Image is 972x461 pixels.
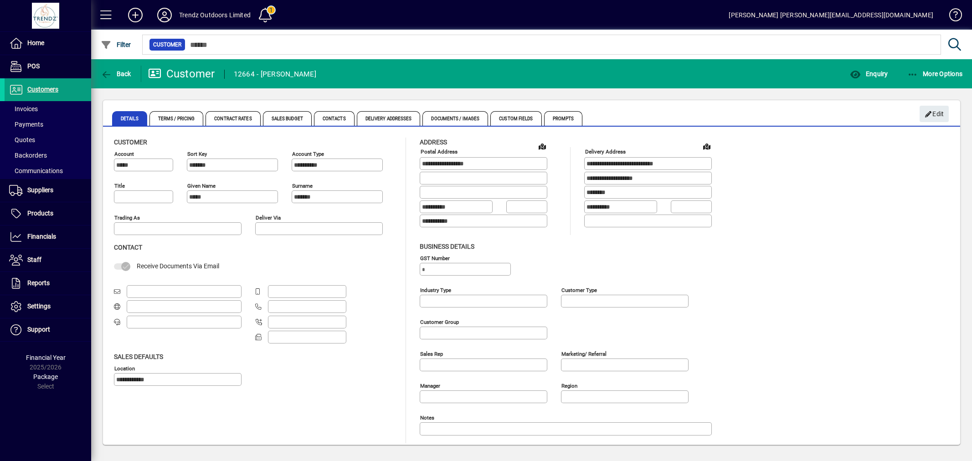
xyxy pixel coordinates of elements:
[357,111,421,126] span: Delivery Addresses
[5,249,91,271] a: Staff
[148,67,215,81] div: Customer
[850,70,888,77] span: Enquiry
[9,152,47,159] span: Backorders
[27,256,41,263] span: Staff
[292,183,313,189] mat-label: Surname
[292,151,324,157] mat-label: Account Type
[5,295,91,318] a: Settings
[256,215,281,221] mat-label: Deliver via
[27,302,51,310] span: Settings
[137,262,219,270] span: Receive Documents Via Email
[420,382,440,389] mat-label: Manager
[27,326,50,333] span: Support
[27,39,44,46] span: Home
[544,111,583,126] span: Prompts
[729,8,933,22] div: [PERSON_NAME] [PERSON_NAME][EMAIL_ADDRESS][DOMAIN_NAME]
[420,138,447,146] span: Address
[420,255,450,261] mat-label: GST Number
[263,111,312,126] span: Sales Budget
[234,67,316,82] div: 12664 - [PERSON_NAME]
[33,373,58,380] span: Package
[5,101,91,117] a: Invoices
[98,66,134,82] button: Back
[420,243,474,250] span: Business details
[26,354,66,361] span: Financial Year
[98,36,134,53] button: Filter
[121,7,150,23] button: Add
[9,167,63,174] span: Communications
[5,55,91,78] a: POS
[112,111,147,126] span: Details
[5,163,91,179] a: Communications
[149,111,204,126] span: Terms / Pricing
[114,183,125,189] mat-label: Title
[101,41,131,48] span: Filter
[114,244,142,251] span: Contact
[905,66,965,82] button: More Options
[848,66,890,82] button: Enquiry
[907,70,963,77] span: More Options
[27,279,50,287] span: Reports
[561,350,607,357] mat-label: Marketing/ Referral
[5,225,91,248] a: Financials
[942,2,961,31] a: Knowledge Base
[114,353,163,360] span: Sales defaults
[420,414,434,420] mat-label: Notes
[420,350,443,357] mat-label: Sales rep
[420,318,459,325] mat-label: Customer group
[5,318,91,341] a: Support
[179,8,251,22] div: Trendz Outdoors Limited
[5,272,91,295] a: Reports
[5,32,91,55] a: Home
[91,66,141,82] app-page-header-button: Back
[5,202,91,225] a: Products
[314,111,355,126] span: Contacts
[561,287,597,293] mat-label: Customer type
[150,7,179,23] button: Profile
[5,132,91,148] a: Quotes
[422,111,488,126] span: Documents / Images
[9,136,35,143] span: Quotes
[114,365,135,371] mat-label: Location
[920,106,949,122] button: Edit
[9,121,43,128] span: Payments
[27,233,56,240] span: Financials
[27,62,40,70] span: POS
[490,111,541,126] span: Custom Fields
[187,183,216,189] mat-label: Given name
[187,151,207,157] mat-label: Sort key
[114,215,140,221] mat-label: Trading as
[9,105,38,113] span: Invoices
[925,107,944,122] span: Edit
[27,210,53,217] span: Products
[5,179,91,202] a: Suppliers
[206,111,260,126] span: Contract Rates
[535,139,550,154] a: View on map
[420,287,451,293] mat-label: Industry type
[699,139,714,154] a: View on map
[27,86,58,93] span: Customers
[27,186,53,194] span: Suppliers
[5,117,91,132] a: Payments
[561,382,577,389] mat-label: Region
[5,148,91,163] a: Backorders
[101,70,131,77] span: Back
[114,151,134,157] mat-label: Account
[153,40,181,49] span: Customer
[114,138,147,146] span: Customer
